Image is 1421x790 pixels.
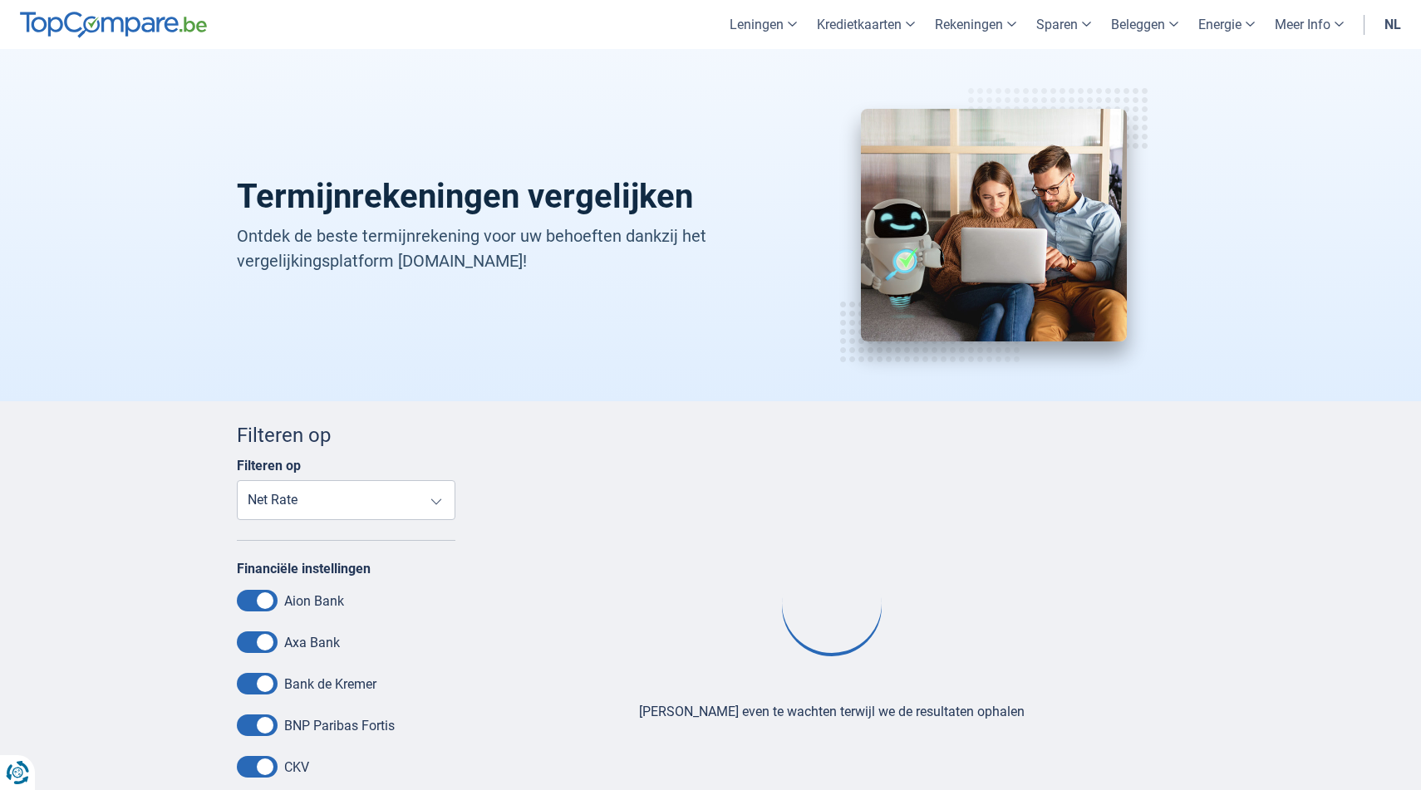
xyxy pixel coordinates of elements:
label: Axa Bank [284,635,340,650]
label: Filteren op [237,458,301,474]
label: Aion Bank [284,593,344,609]
label: Bank de Kremer [284,676,376,692]
label: CKV [284,759,309,775]
div: [PERSON_NAME] even te wachten terwijl we de resultaten ophalen [639,703,1025,722]
img: TopCompare [20,12,207,38]
label: BNP Paribas Fortis [284,718,395,734]
img: Termijnrekeningen [861,109,1127,341]
label: Financiële instellingen [237,561,371,577]
div: Filteren op [237,421,455,449]
h1: Termijnrekeningen vergelijken [237,177,779,217]
p: Ontdek de beste termijnrekening voor uw behoeften dankzij het vergelijkingsplatform [DOMAIN_NAME]! [237,223,779,273]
